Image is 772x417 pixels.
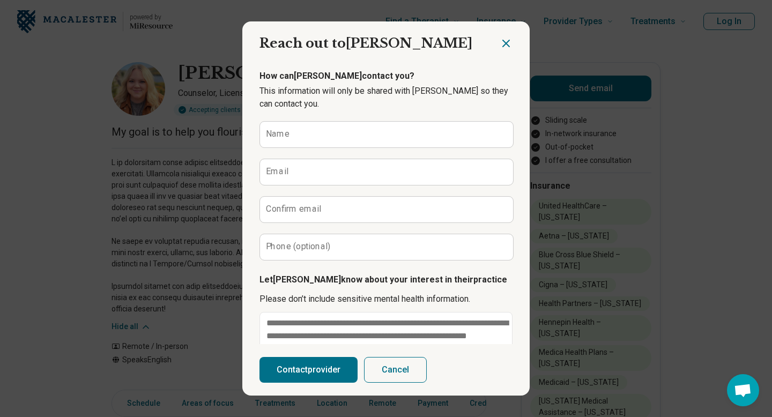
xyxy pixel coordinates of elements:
[259,273,513,286] p: Let [PERSON_NAME] know about your interest in their practice
[500,37,513,50] button: Close dialog
[259,70,513,83] p: How can [PERSON_NAME] contact you?
[364,357,427,383] button: Cancel
[266,242,331,251] label: Phone (optional)
[259,85,513,110] p: This information will only be shared with [PERSON_NAME] so they can contact you.
[259,293,513,306] p: Please don’t include sensitive mental health information.
[266,205,321,213] label: Confirm email
[266,130,289,138] label: Name
[259,35,472,51] span: Reach out to [PERSON_NAME]
[266,167,288,176] label: Email
[259,357,358,383] button: Contactprovider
